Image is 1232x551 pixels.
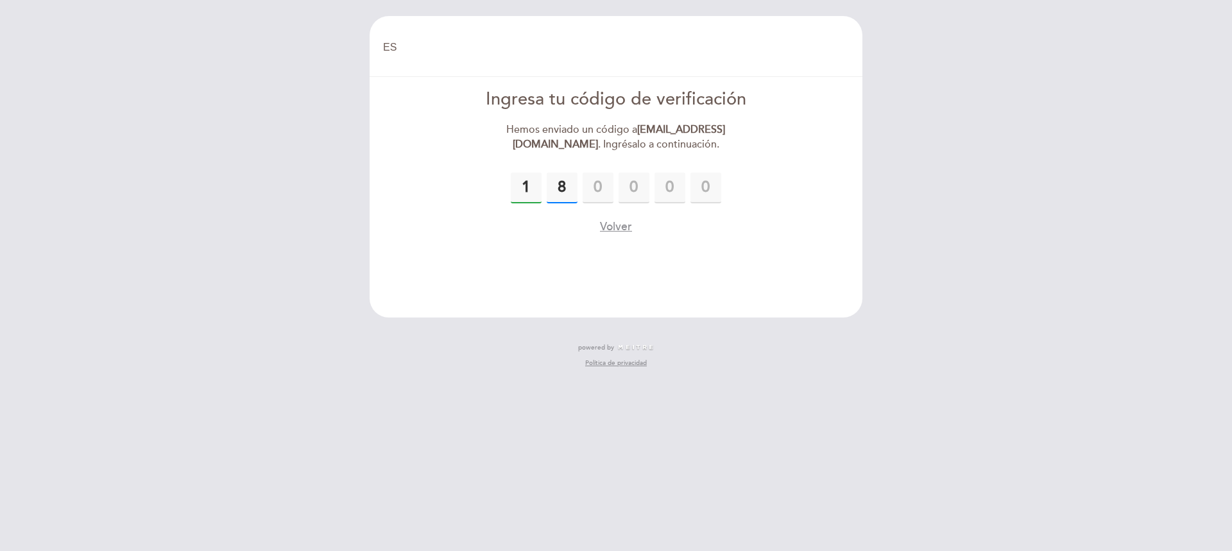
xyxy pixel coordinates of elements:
[654,173,685,203] input: 0
[547,173,577,203] input: 0
[600,219,632,235] button: Volver
[690,173,721,203] input: 0
[619,173,649,203] input: 0
[578,343,614,352] span: powered by
[585,359,647,368] a: Política de privacidad
[511,173,542,203] input: 0
[513,123,726,151] strong: [EMAIL_ADDRESS][DOMAIN_NAME]
[469,123,764,152] div: Hemos enviado un código a . Ingrésalo a continuación.
[469,87,764,112] div: Ingresa tu código de verificación
[578,343,654,352] a: powered by
[583,173,613,203] input: 0
[617,344,654,351] img: MEITRE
